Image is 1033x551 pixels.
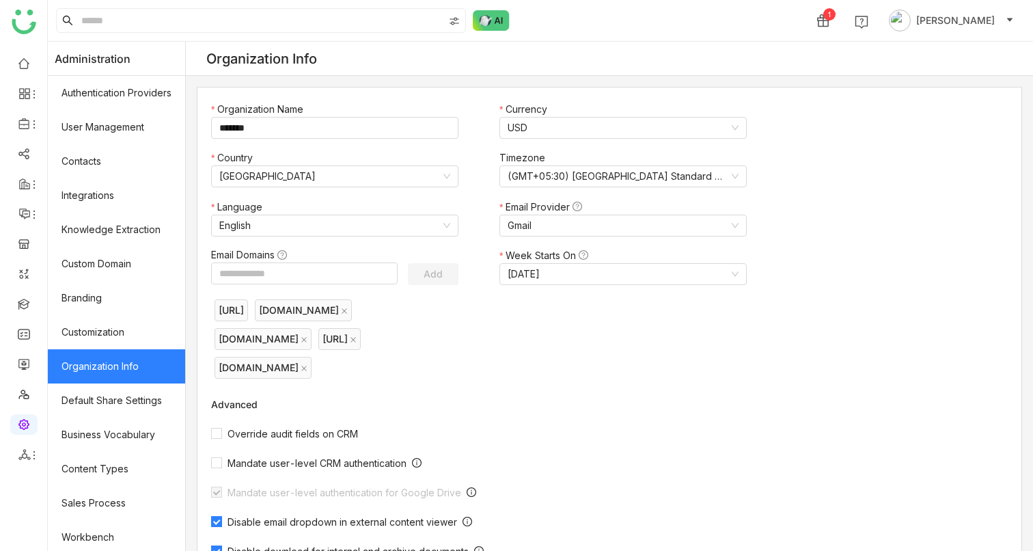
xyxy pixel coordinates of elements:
[855,15,868,29] img: help.svg
[211,247,294,263] label: Email Domains
[318,328,361,350] nz-tag: [URL]
[886,10,1017,31] button: [PERSON_NAME]
[255,299,352,321] nz-tag: [DOMAIN_NAME]
[449,16,460,27] img: search-type.svg
[48,76,185,110] a: Authentication Providers
[48,213,185,247] a: Knowledge Extraction
[916,13,995,28] span: [PERSON_NAME]
[211,150,260,165] label: Country
[48,452,185,486] a: Content Types
[499,102,554,117] label: Currency
[48,384,185,418] a: Default Share Settings
[55,42,130,76] span: Administration
[889,10,911,31] img: avatar
[48,178,185,213] a: Integrations
[48,247,185,281] a: Custom Domain
[219,166,450,187] nz-select-item: United States
[215,299,248,321] nz-tag: [URL]
[499,200,589,215] label: Email Provider
[219,215,450,236] nz-select-item: English
[499,248,595,263] label: Week Starts On
[48,349,185,384] a: Organization Info
[215,357,312,379] nz-tag: [DOMAIN_NAME]
[206,51,317,67] div: Organization Info
[211,200,269,215] label: Language
[222,516,463,528] span: Disable email dropdown in external content viewer
[48,110,185,144] a: User Management
[499,150,552,165] label: Timezone
[48,486,185,520] a: Sales Process
[508,215,739,236] nz-select-item: Gmail
[222,457,412,469] span: Mandate user-level CRM authentication
[508,166,739,187] nz-select-item: (GMT+05:30) India Standard Time (Asia/Kolkata)
[222,487,467,498] span: Mandate user-level authentication for Google Drive
[508,118,739,138] nz-select-item: USD
[48,281,185,315] a: Branding
[48,144,185,178] a: Contacts
[12,10,36,34] img: logo
[823,8,836,21] div: 1
[48,418,185,452] a: Business Vocabulary
[211,399,760,410] div: Advanced
[222,428,363,440] span: Override audit fields on CRM
[48,315,185,349] a: Customization
[215,328,312,350] nz-tag: [DOMAIN_NAME]
[211,102,310,117] label: Organization Name
[508,264,739,284] nz-select-item: Monday
[408,263,458,285] button: Add
[473,10,510,31] img: ask-buddy-normal.svg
